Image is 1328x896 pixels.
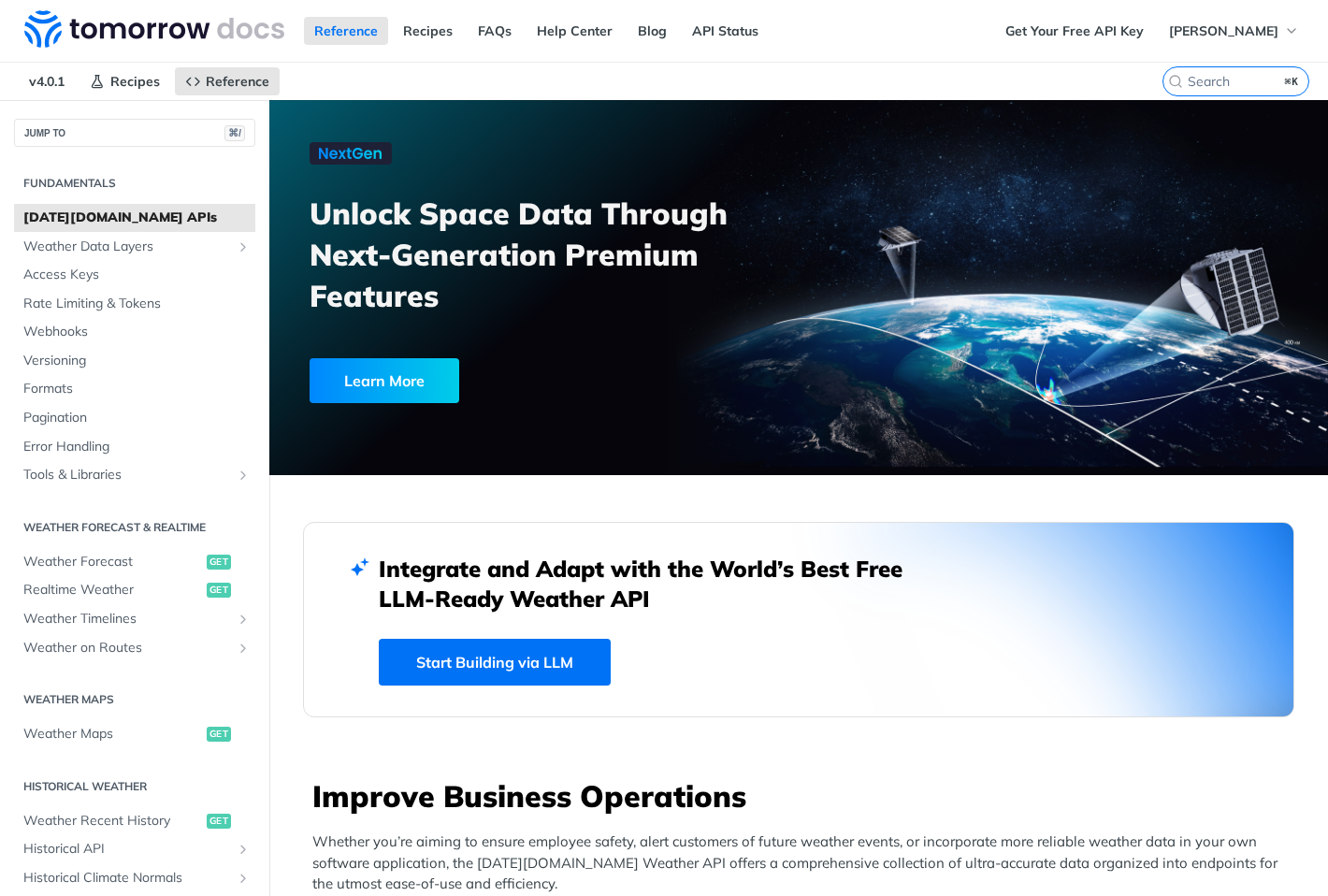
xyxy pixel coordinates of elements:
button: Show subpages for Weather Data Layers [236,239,251,254]
span: get [207,727,231,742]
a: Help Center [527,17,623,45]
span: Realtime Weather [23,581,202,600]
a: Get Your Free API Key [995,17,1154,45]
span: Pagination [23,409,251,427]
span: [DATE][DOMAIN_NAME] APIs [23,209,251,227]
span: get [207,814,231,829]
a: Webhooks [14,318,255,346]
span: Versioning [23,352,251,370]
a: Historical APIShow subpages for Historical API [14,835,255,863]
a: [DATE][DOMAIN_NAME] APIs [14,204,255,232]
h2: Fundamentals [14,175,255,192]
a: Weather Data LayersShow subpages for Weather Data Layers [14,233,255,261]
span: Historical API [23,840,231,859]
span: Reference [206,73,269,90]
button: Show subpages for Historical API [236,842,251,857]
a: API Status [682,17,769,45]
span: Historical Climate Normals [23,869,231,888]
button: Show subpages for Weather on Routes [236,641,251,656]
a: Pagination [14,404,255,432]
a: Weather TimelinesShow subpages for Weather Timelines [14,605,255,633]
span: Weather Timelines [23,610,231,629]
button: JUMP TO⌘/ [14,119,255,147]
a: Learn More [310,358,717,403]
span: Weather Maps [23,725,202,744]
span: Error Handling [23,438,251,456]
span: Weather Data Layers [23,238,231,256]
span: ⌘/ [224,125,245,141]
a: Weather Forecastget [14,548,255,576]
img: NextGen [310,142,392,165]
span: Tools & Libraries [23,466,231,484]
a: Recipes [79,67,170,95]
a: Weather Recent Historyget [14,807,255,835]
a: Access Keys [14,261,255,289]
a: Weather Mapsget [14,720,255,748]
span: Access Keys [23,266,251,284]
a: Historical Climate NormalsShow subpages for Historical Climate Normals [14,864,255,892]
h3: Improve Business Operations [312,775,1294,817]
span: Rate Limiting & Tokens [23,295,251,313]
a: Reference [175,67,280,95]
a: Versioning [14,347,255,375]
span: Webhooks [23,323,251,341]
img: Tomorrow.io Weather API Docs [24,10,284,48]
button: Show subpages for Tools & Libraries [236,468,251,483]
a: Reference [304,17,388,45]
a: Tools & LibrariesShow subpages for Tools & Libraries [14,461,255,489]
span: Formats [23,380,251,398]
span: Weather Forecast [23,553,202,571]
a: Start Building via LLM [379,639,611,686]
a: Recipes [393,17,463,45]
a: Blog [628,17,677,45]
h2: Historical Weather [14,778,255,795]
h2: Weather Forecast & realtime [14,519,255,536]
span: Weather on Routes [23,639,231,658]
span: get [207,583,231,598]
span: [PERSON_NAME] [1169,22,1278,39]
a: Realtime Weatherget [14,576,255,604]
span: Weather Recent History [23,812,202,831]
button: Show subpages for Historical Climate Normals [236,871,251,886]
a: Formats [14,375,255,403]
button: Show subpages for Weather Timelines [236,612,251,627]
span: get [207,555,231,570]
button: [PERSON_NAME] [1159,17,1309,45]
kbd: ⌘K [1280,72,1304,91]
a: Error Handling [14,433,255,461]
h2: Integrate and Adapt with the World’s Best Free LLM-Ready Weather API [379,554,931,614]
span: v4.0.1 [19,67,75,95]
a: Weather on RoutesShow subpages for Weather on Routes [14,634,255,662]
a: FAQs [468,17,522,45]
span: Recipes [110,73,160,90]
div: Learn More [310,358,459,403]
h3: Unlock Space Data Through Next-Generation Premium Features [310,193,819,316]
p: Whether you’re aiming to ensure employee safety, alert customers of future weather events, or inc... [312,831,1294,895]
a: Rate Limiting & Tokens [14,290,255,318]
h2: Weather Maps [14,691,255,708]
svg: Search [1168,74,1183,89]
